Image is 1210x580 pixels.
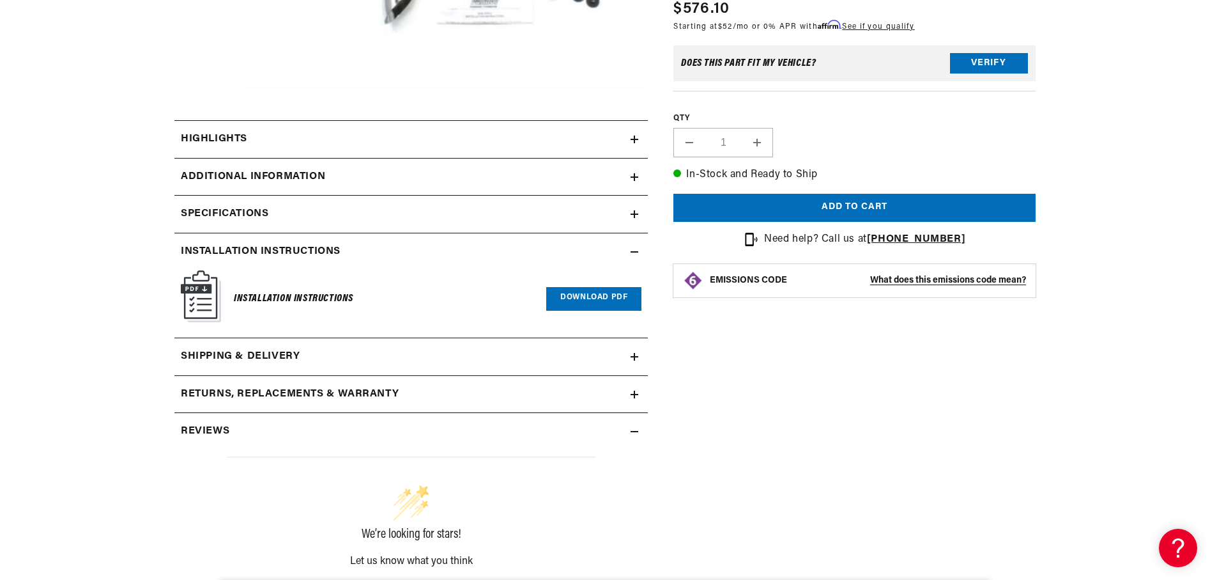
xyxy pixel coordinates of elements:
[181,270,221,322] img: Instruction Manual
[181,349,300,365] h2: Shipping & Delivery
[174,376,648,413] summary: Returns, Replacements & Warranty
[764,231,965,248] p: Need help? Call us at
[683,270,703,290] img: Emissions code
[181,131,247,148] h2: Highlights
[842,23,914,31] a: See if you qualify - Learn more about Affirm Financing (opens in modal)
[546,287,641,311] a: Download PDF
[181,386,399,403] h2: Returns, Replacements & Warranty
[227,528,595,541] div: We’re looking for stars!
[174,413,648,450] summary: Reviews
[673,20,914,33] p: Starting at /mo or 0% APR with .
[673,193,1036,222] button: Add to cart
[867,234,965,244] a: [PHONE_NUMBER]
[174,233,648,270] summary: Installation instructions
[818,20,840,29] span: Affirm
[718,23,733,31] span: $52
[681,58,816,68] div: Does This part fit My vehicle?
[710,275,787,285] strong: EMISSIONS CODE
[181,206,268,223] h2: Specifications
[870,275,1026,285] strong: What does this emissions code mean?
[673,167,1036,184] p: In-Stock and Ready to Ship
[673,113,1036,124] label: QTY
[174,159,648,196] summary: Additional Information
[227,556,595,567] div: Let us know what you think
[710,274,1026,286] button: EMISSIONS CODEWhat does this emissions code mean?
[174,196,648,233] summary: Specifications
[181,423,229,440] h2: Reviews
[181,169,325,185] h2: Additional Information
[174,121,648,158] summary: Highlights
[174,338,648,375] summary: Shipping & Delivery
[181,244,341,260] h2: Installation instructions
[950,53,1028,74] button: Verify
[234,290,353,308] h6: Installation Instructions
